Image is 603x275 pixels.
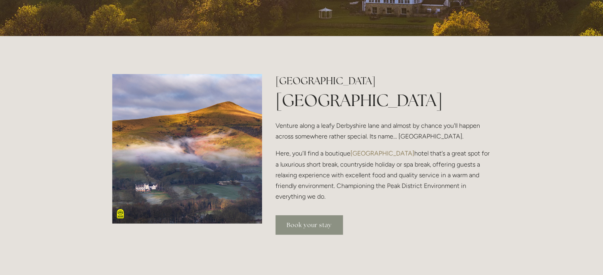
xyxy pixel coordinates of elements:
p: Venture along a leafy Derbyshire lane and almost by chance you'll happen across somewhere rather ... [276,120,491,142]
h1: [GEOGRAPHIC_DATA] [276,89,491,112]
h2: [GEOGRAPHIC_DATA] [276,74,491,88]
a: [GEOGRAPHIC_DATA] [350,150,414,157]
p: Here, you’ll find a boutique hotel that’s a great spot for a luxurious short break, countryside h... [276,148,491,202]
a: Book your stay [276,215,343,235]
